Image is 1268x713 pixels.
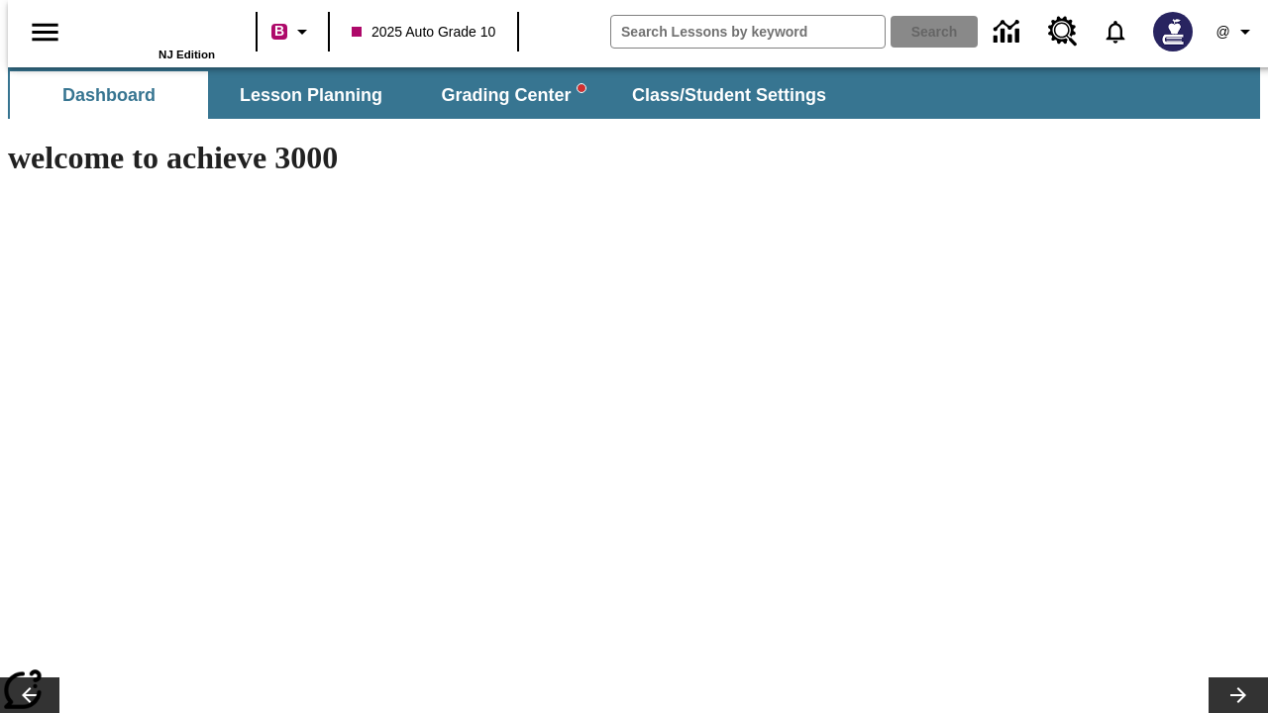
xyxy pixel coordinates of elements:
[632,84,826,107] span: Class/Student Settings
[982,5,1036,59] a: Data Center
[62,84,156,107] span: Dashboard
[1036,5,1090,58] a: Resource Center, Will open in new tab
[264,14,322,50] button: Boost Class color is violet red. Change class color
[352,22,495,43] span: 2025 Auto Grade 10
[1209,677,1268,713] button: Lesson carousel, Next
[1205,14,1268,50] button: Profile/Settings
[16,3,74,61] button: Open side menu
[158,49,215,60] span: NJ Edition
[240,84,382,107] span: Lesson Planning
[1153,12,1193,51] img: Avatar
[10,71,208,119] button: Dashboard
[1141,6,1205,57] button: Select a new avatar
[611,16,885,48] input: search field
[441,84,584,107] span: Grading Center
[578,84,585,92] svg: writing assistant alert
[86,7,215,60] div: Home
[8,67,1260,119] div: SubNavbar
[8,71,844,119] div: SubNavbar
[8,140,864,176] h1: welcome to achieve 3000
[1090,6,1141,57] a: Notifications
[274,19,284,44] span: B
[414,71,612,119] button: Grading Center
[212,71,410,119] button: Lesson Planning
[1215,22,1229,43] span: @
[616,71,842,119] button: Class/Student Settings
[86,9,215,49] a: Home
